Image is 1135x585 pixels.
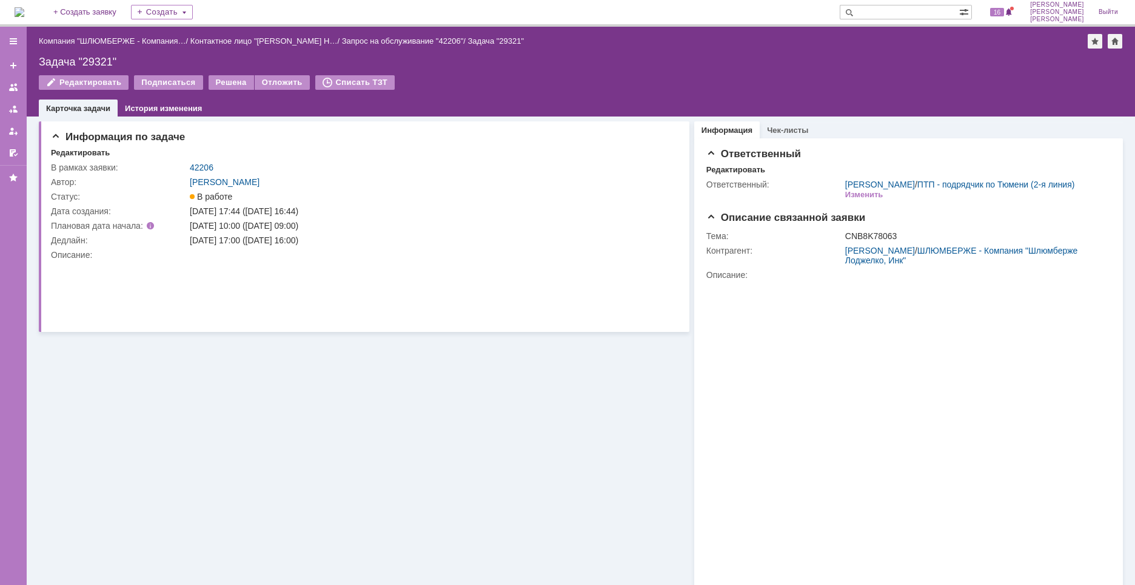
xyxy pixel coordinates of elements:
div: CNB8K78063 [845,231,1105,241]
div: Контрагент: [706,246,843,255]
div: Создать [131,5,193,19]
span: Ответственный [706,148,801,160]
div: / [342,36,468,46]
div: Ответственный: [706,180,843,189]
span: 16 [990,8,1004,16]
a: Чек-листы [767,126,808,135]
div: [DATE] 10:00 ([DATE] 09:00) [190,221,671,231]
span: [PERSON_NAME] [1030,1,1084,8]
div: [DATE] 17:44 ([DATE] 16:44) [190,206,671,216]
a: Создать заявку [4,56,23,75]
span: [PERSON_NAME] [1030,8,1084,16]
a: ПТП - подрядчик по Тюмени (2-я линия) [917,180,1075,189]
div: Плановая дата начала: [51,221,173,231]
a: [PERSON_NAME] [845,180,915,189]
a: Контактное лицо "[PERSON_NAME] Н… [190,36,338,46]
a: Перейти на домашнюю страницу [15,7,24,17]
a: Мои заявки [4,121,23,141]
div: Дата создания: [51,206,187,216]
div: / [845,180,1075,189]
a: ШЛЮМБЕРЖЕ - Компания "Шлюмберже Лоджелко, Инк" [845,246,1078,265]
div: Редактировать [706,165,765,175]
span: Информация по задаче [51,131,185,143]
span: Расширенный поиск [959,5,971,17]
div: Описание: [51,250,673,260]
div: В рамках заявки: [51,163,187,172]
div: Дедлайн: [51,235,187,245]
span: [PERSON_NAME] [1030,16,1084,23]
div: Задача "29321" [468,36,524,46]
a: Заявки на командах [4,78,23,97]
span: Описание связанной заявки [706,212,865,223]
div: Статус: [51,192,187,201]
a: [PERSON_NAME] [845,246,915,255]
div: Описание: [706,270,1107,280]
div: / [845,246,1105,265]
div: Сделать домашней страницей [1108,34,1122,49]
span: В работе [190,192,232,201]
a: Мои согласования [4,143,23,163]
a: Карточка задачи [46,104,110,113]
div: Автор: [51,177,187,187]
a: Запрос на обслуживание "42206" [342,36,464,46]
div: Изменить [845,190,883,200]
a: Заявки в моей ответственности [4,100,23,119]
div: Добавить в избранное [1088,34,1102,49]
a: Компания "ШЛЮМБЕРЖЕ - Компания… [39,36,186,46]
div: / [39,36,190,46]
div: Задача "29321" [39,56,1123,68]
div: / [190,36,342,46]
a: 42206 [190,163,213,172]
img: logo [15,7,24,17]
div: Тема: [706,231,843,241]
a: История изменения [125,104,202,113]
div: Редактировать [51,148,110,158]
a: Информация [701,126,752,135]
div: [DATE] 17:00 ([DATE] 16:00) [190,235,671,245]
a: [PERSON_NAME] [190,177,259,187]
